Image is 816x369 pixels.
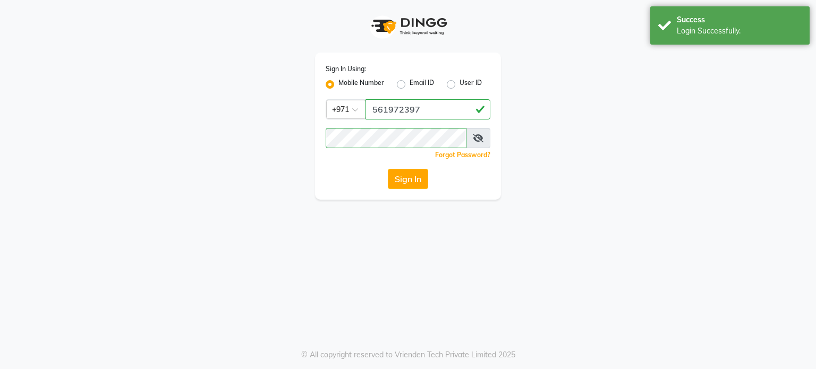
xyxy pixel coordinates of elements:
input: Username [326,128,466,148]
label: Mobile Number [338,78,384,91]
div: Success [677,14,802,25]
img: logo1.svg [365,11,450,42]
div: Login Successfully. [677,25,802,37]
label: User ID [460,78,482,91]
input: Username [365,99,490,119]
a: Forgot Password? [435,151,490,159]
label: Email ID [410,78,434,91]
button: Sign In [388,169,428,189]
label: Sign In Using: [326,64,366,74]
